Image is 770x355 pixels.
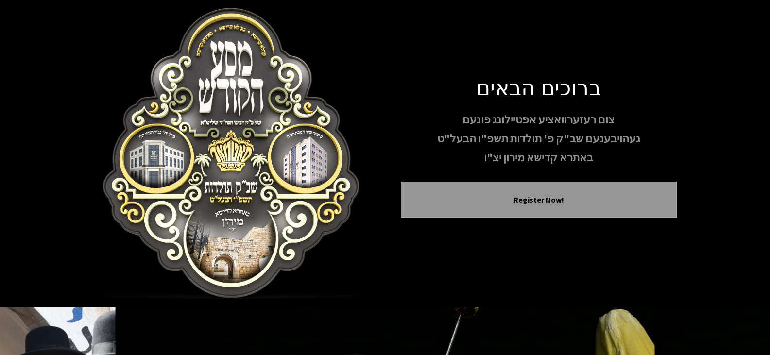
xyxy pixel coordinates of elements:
img: Meron Toldos Logo [94,8,370,299]
h1: ברוכים הבאים [401,74,677,100]
p: געהויבענעם שב"ק פ' תולדות תשפ"ו הבעל"ט [401,130,677,147]
button: Register Now! [413,194,665,205]
p: צום רעזערוואציע אפטיילונג פונעם [401,111,677,128]
p: באתרא קדישא מירון יצ"ו [401,149,677,166]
